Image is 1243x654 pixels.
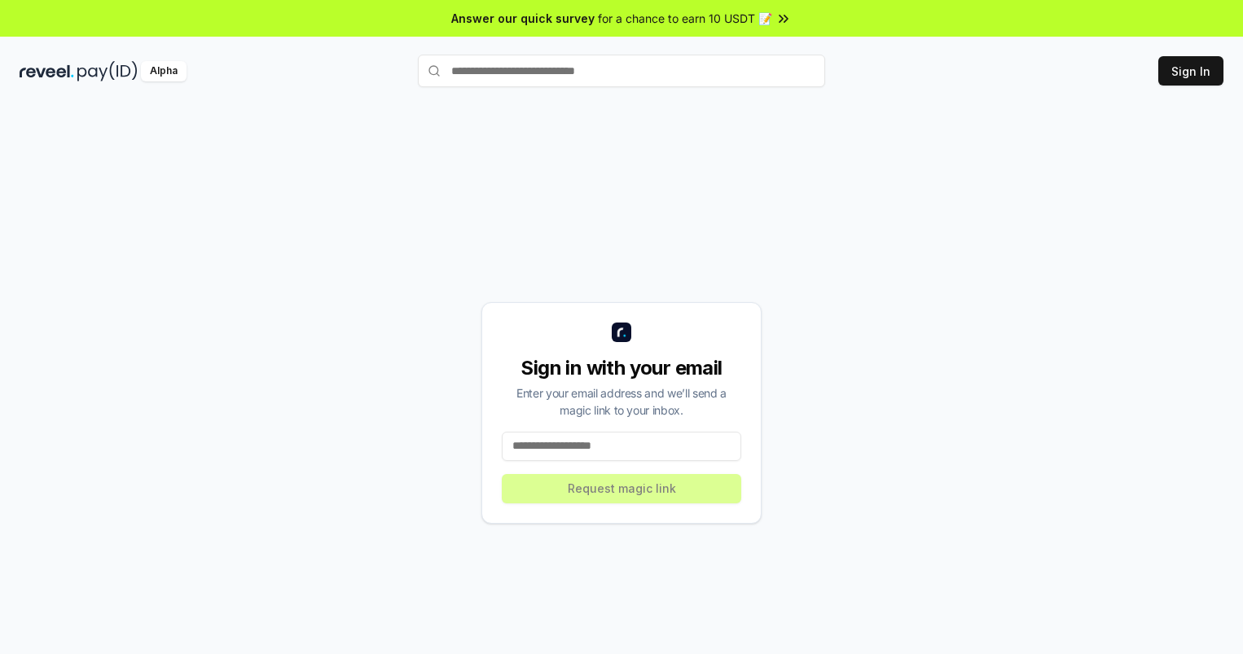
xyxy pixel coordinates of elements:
span: Answer our quick survey [451,10,595,27]
button: Sign In [1158,56,1223,86]
img: logo_small [612,323,631,342]
img: pay_id [77,61,138,81]
div: Enter your email address and we’ll send a magic link to your inbox. [502,384,741,419]
div: Alpha [141,61,187,81]
span: for a chance to earn 10 USDT 📝 [598,10,772,27]
div: Sign in with your email [502,355,741,381]
img: reveel_dark [20,61,74,81]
